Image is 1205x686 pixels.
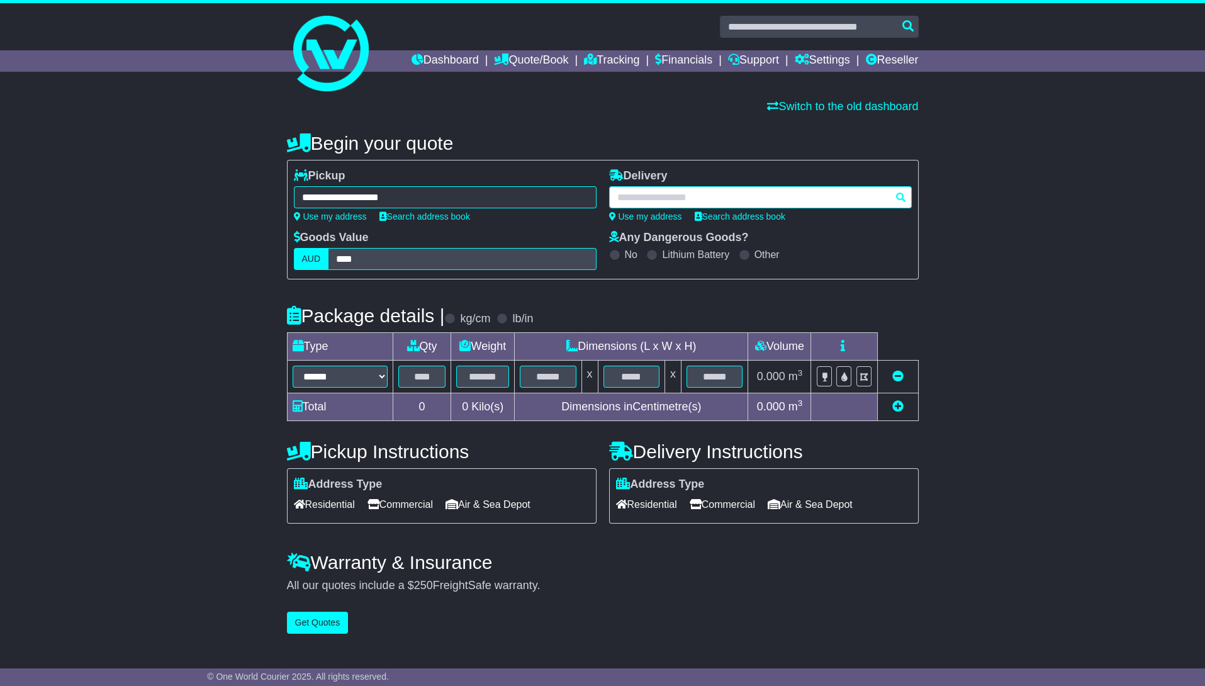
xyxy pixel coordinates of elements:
label: Address Type [616,478,705,492]
label: Address Type [294,478,383,492]
a: Add new item [892,400,904,413]
label: Goods Value [294,231,369,245]
span: Air & Sea Depot [768,495,853,514]
span: 0.000 [757,400,785,413]
a: Support [728,50,779,72]
button: Get Quotes [287,612,349,634]
h4: Package details | [287,305,445,326]
td: Dimensions (L x W x H) [515,333,748,361]
td: 0 [393,393,451,421]
label: AUD [294,248,329,270]
sup: 3 [798,368,803,378]
label: Delivery [609,169,668,183]
a: Search address book [695,211,785,222]
td: Dimensions in Centimetre(s) [515,393,748,421]
a: Quote/Book [494,50,568,72]
span: m [788,370,803,383]
a: Use my address [294,211,367,222]
label: kg/cm [460,312,490,326]
label: lb/in [512,312,533,326]
a: Switch to the old dashboard [767,100,918,113]
span: Commercial [367,495,433,514]
a: Remove this item [892,370,904,383]
typeahead: Please provide city [609,186,912,208]
a: Financials [655,50,712,72]
td: Weight [451,333,515,361]
label: Pickup [294,169,345,183]
span: Air & Sea Depot [446,495,530,514]
label: Lithium Battery [662,249,729,261]
h4: Begin your quote [287,133,919,154]
span: 0.000 [757,370,785,383]
td: Volume [748,333,811,361]
label: Any Dangerous Goods? [609,231,749,245]
a: Dashboard [412,50,479,72]
td: Qty [393,333,451,361]
a: Search address book [379,211,470,222]
span: Commercial [690,495,755,514]
a: Settings [795,50,850,72]
a: Reseller [865,50,918,72]
label: Other [754,249,780,261]
span: 0 [462,400,468,413]
label: No [625,249,637,261]
a: Use my address [609,211,682,222]
h4: Pickup Instructions [287,441,597,462]
sup: 3 [798,398,803,408]
td: x [665,361,681,393]
div: All our quotes include a $ FreightSafe warranty. [287,579,919,593]
h4: Delivery Instructions [609,441,919,462]
td: Total [287,393,393,421]
span: Residential [294,495,355,514]
td: Type [287,333,393,361]
span: 250 [414,579,433,592]
span: © One World Courier 2025. All rights reserved. [207,672,389,682]
span: m [788,400,803,413]
td: Kilo(s) [451,393,515,421]
span: Residential [616,495,677,514]
td: x [581,361,598,393]
h4: Warranty & Insurance [287,552,919,573]
a: Tracking [584,50,639,72]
